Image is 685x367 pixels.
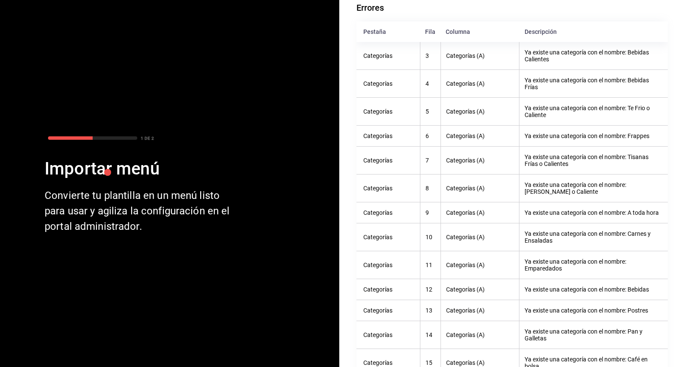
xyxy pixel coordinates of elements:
[141,135,154,141] div: 1 DE 2
[441,126,519,147] th: Categorías (A)
[45,157,237,181] div: Importar menú
[441,174,519,202] th: Categorías (A)
[420,42,441,70] th: 3
[420,126,441,147] th: 6
[356,147,420,174] th: Categorías
[441,300,519,321] th: Categorías (A)
[420,98,441,126] th: 5
[420,300,441,321] th: 13
[356,42,420,70] th: Categorías
[519,300,668,321] th: Ya existe una categoría con el nombre: Postres
[356,202,420,223] th: Categorías
[519,126,668,147] th: Ya existe una categoría con el nombre: Frappes
[425,28,435,35] div: Fila
[441,223,519,251] th: Categorías (A)
[519,251,668,279] th: Ya existe una categoría con el nombre: Emparedados
[441,147,519,174] th: Categorías (A)
[420,223,441,251] th: 10
[420,202,441,223] th: 9
[356,223,420,251] th: Categorías
[356,279,420,300] th: Categorías
[525,28,661,35] div: Descripción
[420,147,441,174] th: 7
[441,202,519,223] th: Categorías (A)
[519,279,668,300] th: Ya existe una categoría con el nombre: Bebidas
[441,42,519,70] th: Categorías (A)
[446,28,514,35] div: Columna
[441,251,519,279] th: Categorías (A)
[356,251,420,279] th: Categorías
[45,188,237,234] div: Convierte tu plantilla en un menú listo para usar y agiliza la configuración en el portal adminis...
[519,70,668,98] th: Ya existe una categoría con el nombre: Bebidas Frías
[420,251,441,279] th: 11
[420,321,441,349] th: 14
[519,223,668,251] th: Ya existe una categoría con el nombre: Carnes y Ensaladas
[519,202,668,223] th: Ya existe una categoría con el nombre: A toda hora
[356,174,420,202] th: Categorías
[441,98,519,126] th: Categorías (A)
[420,279,441,300] th: 12
[420,174,441,202] th: 8
[356,321,420,349] th: Categorías
[441,321,519,349] th: Categorías (A)
[356,98,420,126] th: Categorías
[519,42,668,70] th: Ya existe una categoría con el nombre: Bebidas Calientes
[356,1,668,15] h6: Errores
[420,70,441,98] th: 4
[356,70,420,98] th: Categorías
[356,126,420,147] th: Categorías
[363,28,415,35] div: Pestaña
[519,174,668,202] th: Ya existe una categoría con el nombre: [PERSON_NAME] o Caliente
[519,98,668,126] th: Ya existe una categoría con el nombre: Te Frio o Caliente
[519,147,668,174] th: Ya existe una categoría con el nombre: Tisanas Frías o Calientes
[356,300,420,321] th: Categorías
[441,70,519,98] th: Categorías (A)
[519,321,668,349] th: Ya existe una categoría con el nombre: Pan y Galletas
[441,279,519,300] th: Categorías (A)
